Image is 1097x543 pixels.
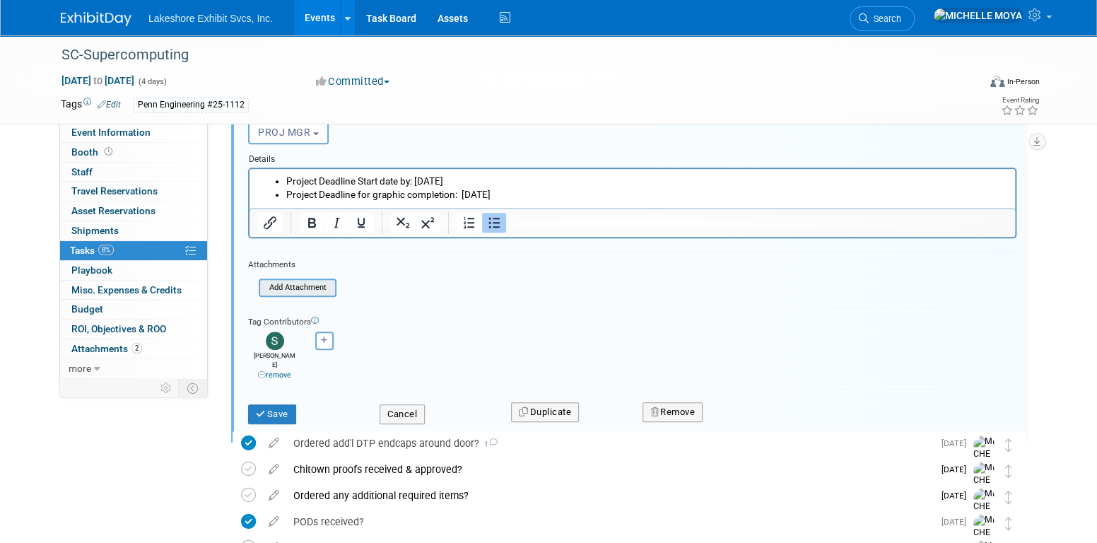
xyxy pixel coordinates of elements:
span: 1 [479,440,498,449]
i: Move task [1005,517,1012,530]
a: ROI, Objectives & ROO [60,320,207,339]
div: Ordered any additional required items? [286,484,933,508]
div: SC-Supercomputing [57,42,956,68]
div: Event Rating [1001,97,1039,104]
i: Move task [1005,465,1012,478]
a: Search [850,6,915,31]
button: Superscript [416,213,440,233]
iframe: Rich Text Area [250,169,1015,208]
a: Budget [60,300,207,319]
a: Booth [60,143,207,162]
span: 2 [131,343,142,354]
span: Asset Reservations [71,205,156,216]
a: edit [262,437,286,450]
span: 8% [98,245,114,255]
i: Move task [1005,491,1012,504]
td: Personalize Event Tab Strip [154,379,179,397]
button: Subscript [391,213,415,233]
td: Tags [61,97,121,113]
span: Playbook [71,264,112,276]
span: to [91,75,105,86]
span: Event Information [71,127,151,138]
span: Lakeshore Exhibit Svcs, Inc. [148,13,273,24]
button: Numbered list [457,213,481,233]
div: Tag Contributors [248,313,1016,328]
span: Staff [71,166,93,177]
span: [DATE] [941,517,973,527]
span: [DATE] [941,491,973,501]
span: [DATE] [DATE] [61,74,135,87]
span: Budget [71,303,103,315]
button: Save [248,404,296,424]
div: In-Person [1007,76,1040,87]
span: Travel Reservations [71,185,158,197]
span: more [69,363,91,374]
button: Italic [324,213,348,233]
span: Misc. Expenses & Credits [71,284,182,296]
div: Event Format [894,74,1040,95]
span: Search [869,13,901,24]
button: Cancel [380,404,425,424]
div: Details [248,147,1016,167]
span: (4 days) [137,77,167,86]
a: Travel Reservations [60,182,207,201]
button: Bullet list [482,213,506,233]
a: Tasks8% [60,241,207,260]
a: Shipments [60,221,207,240]
div: Chitown proofs received & approved? [286,457,933,481]
button: Duplicate [511,402,579,422]
span: Attachments [71,343,142,354]
a: more [60,359,207,378]
a: Event Information [60,123,207,142]
button: Insert/edit link [258,213,282,233]
a: Misc. Expenses & Credits [60,281,207,300]
a: edit [262,515,286,528]
div: Ordered add'l DTP endcaps around door? [286,431,933,455]
span: [DATE] [941,465,973,474]
span: Booth not reserved yet [102,146,115,157]
img: Format-Inperson.png [990,76,1004,87]
button: Bold [300,213,324,233]
a: Staff [60,163,207,182]
img: ExhibitDay [61,12,131,26]
div: Penn Engineering #25-1112 [134,98,249,112]
img: MICHELLE MOYA [973,436,995,498]
span: Booth [71,146,115,158]
div: [PERSON_NAME] [252,350,298,380]
a: Attachments2 [60,339,207,358]
div: PODs received? [286,510,933,534]
div: Attachments [248,259,336,271]
td: Toggle Event Tabs [179,379,208,397]
span: Tasks [70,245,114,256]
button: Remove [643,402,703,422]
span: ROI, Objectives & ROO [71,323,166,334]
i: Move task [1005,438,1012,452]
img: MICHELLE MOYA [933,8,1023,23]
span: Shipments [71,225,119,236]
button: Committed [311,74,395,89]
img: Stephen Hurn [266,332,284,350]
button: Underline [349,213,373,233]
span: PROJ MGR [258,127,310,138]
span: [DATE] [941,438,973,448]
a: Playbook [60,261,207,280]
a: edit [262,489,286,502]
a: remove [258,370,291,380]
a: edit [262,463,286,476]
a: Asset Reservations [60,202,207,221]
img: MICHELLE MOYA [973,462,995,524]
a: Edit [98,100,121,110]
button: PROJ MGR [248,120,329,144]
